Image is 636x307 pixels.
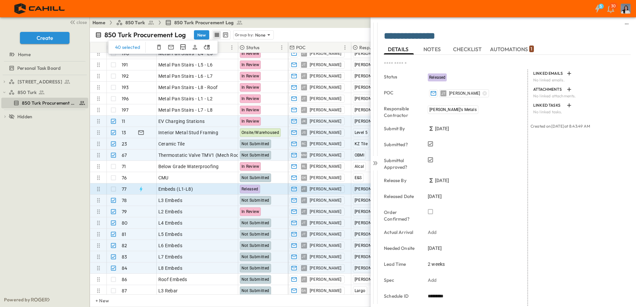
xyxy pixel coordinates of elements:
[310,107,342,113] span: [PERSON_NAME]
[302,53,306,53] span: JT
[174,19,234,26] span: 850 Turk Procurement Log
[310,51,342,56] span: [PERSON_NAME]
[241,232,269,237] span: Not Submitted
[92,19,247,26] nav: breadcrumbs
[158,73,213,79] span: Metal Pan Stairs - L6 - L7
[241,175,269,180] span: Not Submitted
[241,51,259,56] span: In Review
[533,87,564,92] p: ATTACHMENTS
[158,197,183,204] span: L3 Embeds
[18,51,31,58] span: Home
[533,103,564,108] p: LINKED TASKS
[18,89,37,96] span: 850 Turk
[158,118,205,125] span: EV Charging Stations
[122,84,129,91] p: 193
[302,245,306,246] span: JT
[310,265,342,271] span: [PERSON_NAME]
[122,95,129,102] p: 196
[435,177,449,184] span: [DATE]
[384,157,418,170] p: Submittal Approved?
[384,177,418,184] p: Release By
[302,64,306,65] span: JT
[1,76,88,87] div: test
[158,242,183,249] span: L6 Embeds
[122,287,127,294] p: 87
[600,4,602,9] h6: 5
[122,220,127,226] p: 80
[310,232,342,237] span: [PERSON_NAME]
[241,243,269,248] span: Not Submitted
[310,85,342,90] span: [PERSON_NAME]
[384,89,418,96] p: POC
[115,44,140,51] p: 40 selected
[441,93,445,94] span: JT
[278,44,286,51] button: Menu
[384,229,418,236] p: Actual Arrival
[122,265,127,271] p: 84
[158,61,213,68] span: Metal Pan Stairs - L5 - L6
[531,46,532,52] p: 1
[384,261,418,267] p: Lead Time
[384,193,418,200] p: Released Date
[241,164,259,169] span: In Review
[241,277,269,282] span: Not Submitted
[1,63,88,73] div: test
[158,129,219,136] span: Interior Metal Stud Framing
[241,221,269,225] span: Not Submitted
[241,255,269,259] span: Not Submitted
[221,31,230,39] button: kanban view
[122,129,126,136] p: 13
[158,186,193,192] span: Embeds (L1-L8)
[302,98,306,99] span: JT
[428,277,437,283] p: Add
[310,62,342,67] span: [PERSON_NAME]
[122,152,127,158] p: 67
[428,229,437,236] p: Add
[453,46,483,52] span: CHECKLIST
[435,125,449,132] span: [DATE]
[18,78,62,85] span: [STREET_ADDRESS]
[310,254,342,259] span: [PERSON_NAME]
[122,231,126,238] p: 81
[158,84,218,91] span: Metal Pan Stairs - L8 - Roof
[310,164,342,169] span: [PERSON_NAME]
[310,153,342,158] span: [PERSON_NAME]
[310,288,342,293] span: [PERSON_NAME]
[241,62,259,67] span: In Review
[158,220,183,226] span: L4 Embeds
[158,141,185,147] span: Ceramic Tile
[241,130,279,135] span: Onsite/Warehoused
[296,44,306,51] p: POC
[621,4,631,14] img: Profile Picture
[92,19,105,26] a: Home
[302,166,306,166] span: RL
[531,124,590,129] span: Created on [DATE] at 8:43:49 AM
[194,30,209,40] button: New
[241,153,269,157] span: Not Submitted
[241,142,269,146] span: Not Submitted
[310,186,342,192] span: [PERSON_NAME]
[122,208,127,215] p: 79
[241,74,259,78] span: In Review
[122,107,129,113] p: 197
[158,287,178,294] span: L3 Rebar
[423,46,442,52] span: NOTES
[95,297,99,304] p: + New
[261,44,268,51] button: Sort
[241,198,269,203] span: Not Submitted
[77,19,87,26] span: close
[384,209,418,222] p: Order Confirmed?
[428,245,442,252] span: [DATE]
[429,107,477,112] span: [PERSON_NAME]'s Metals
[310,277,342,282] span: [PERSON_NAME]
[310,209,342,214] span: [PERSON_NAME]
[428,261,445,267] span: 2 weeks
